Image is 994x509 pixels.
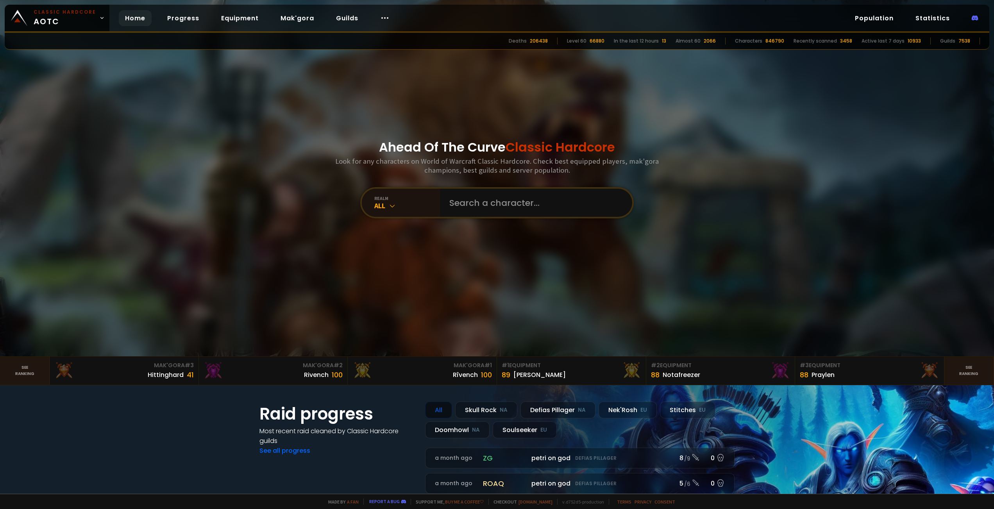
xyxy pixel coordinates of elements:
small: EU [540,426,547,434]
div: Skull Rock [455,402,517,418]
small: NA [472,426,480,434]
div: Defias Pillager [520,402,595,418]
div: Mak'Gora [352,361,492,370]
a: Mak'Gora#1Rîvench100 [348,357,497,385]
div: 41 [187,370,194,380]
div: realm [374,195,440,201]
span: # 1 [502,361,509,369]
div: Mak'Gora [54,361,194,370]
div: Active last 7 days [862,38,905,45]
div: 7538 [958,38,970,45]
a: Mak'Gora#3Hittinghard41 [50,357,199,385]
div: 3458 [840,38,852,45]
a: Terms [617,499,631,505]
a: Mak'Gora#2Rivench100 [199,357,348,385]
div: Doomhowl [425,421,490,438]
div: Equipment [502,361,641,370]
span: # 3 [185,361,194,369]
div: 66880 [590,38,604,45]
a: Population [849,10,900,26]
span: Support me, [411,499,484,505]
div: 10933 [908,38,921,45]
a: Guilds [330,10,365,26]
span: Checkout [488,499,552,505]
a: Mak'gora [274,10,320,26]
div: Equipment [651,361,790,370]
a: #3Equipment88Praylen [795,357,944,385]
div: Recently scanned [794,38,837,45]
div: Rivench [304,370,329,380]
a: See all progress [259,446,310,455]
a: a month agoroaqpetri on godDefias Pillager5 /60 [425,473,735,494]
div: [PERSON_NAME] [513,370,566,380]
a: Consent [654,499,675,505]
div: 100 [481,370,492,380]
div: 206438 [530,38,548,45]
span: v. d752d5 - production [557,499,604,505]
div: Guilds [940,38,955,45]
a: Statistics [909,10,956,26]
div: Soulseeker [493,421,557,438]
a: [DOMAIN_NAME] [518,499,552,505]
a: Buy me a coffee [445,499,484,505]
div: Mak'Gora [204,361,343,370]
div: Praylen [812,370,835,380]
div: Hittinghard [148,370,184,380]
div: Notafreezer [663,370,700,380]
a: Equipment [215,10,265,26]
div: 2066 [704,38,716,45]
div: Stitches [660,402,715,418]
div: 88 [651,370,660,380]
small: NA [500,406,508,414]
div: All [425,402,452,418]
small: NA [578,406,586,414]
span: # 2 [651,361,660,369]
div: Nek'Rosh [599,402,657,418]
div: 846790 [765,38,784,45]
div: Equipment [800,361,939,370]
a: a fan [347,499,359,505]
div: Almost 60 [676,38,701,45]
a: Privacy [635,499,651,505]
div: All [374,201,440,210]
a: Progress [161,10,206,26]
input: Search a character... [445,189,623,217]
a: Home [119,10,152,26]
div: Characters [735,38,762,45]
a: Seeranking [944,357,994,385]
div: Rîvench [453,370,478,380]
div: 100 [332,370,343,380]
div: 88 [800,370,808,380]
small: EU [699,406,706,414]
span: # 2 [334,361,343,369]
span: AOTC [34,9,96,27]
small: EU [640,406,647,414]
small: Classic Hardcore [34,9,96,16]
a: #1Equipment89[PERSON_NAME] [497,357,646,385]
h4: Most recent raid cleaned by Classic Hardcore guilds [259,426,416,446]
h1: Ahead Of The Curve [379,138,615,157]
a: a month agozgpetri on godDefias Pillager8 /90 [425,448,735,468]
div: 89 [502,370,510,380]
div: In the last 12 hours [614,38,659,45]
div: 13 [662,38,666,45]
span: Classic Hardcore [506,138,615,156]
span: # 3 [800,361,809,369]
h3: Look for any characters on World of Warcraft Classic Hardcore. Check best equipped players, mak'g... [332,157,662,175]
div: Level 60 [567,38,586,45]
div: Deaths [509,38,527,45]
a: Report a bug [369,498,400,504]
a: #2Equipment88Notafreezer [646,357,796,385]
a: Classic HardcoreAOTC [5,5,109,31]
span: # 1 [484,361,492,369]
h1: Raid progress [259,402,416,426]
span: Made by [324,499,359,505]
